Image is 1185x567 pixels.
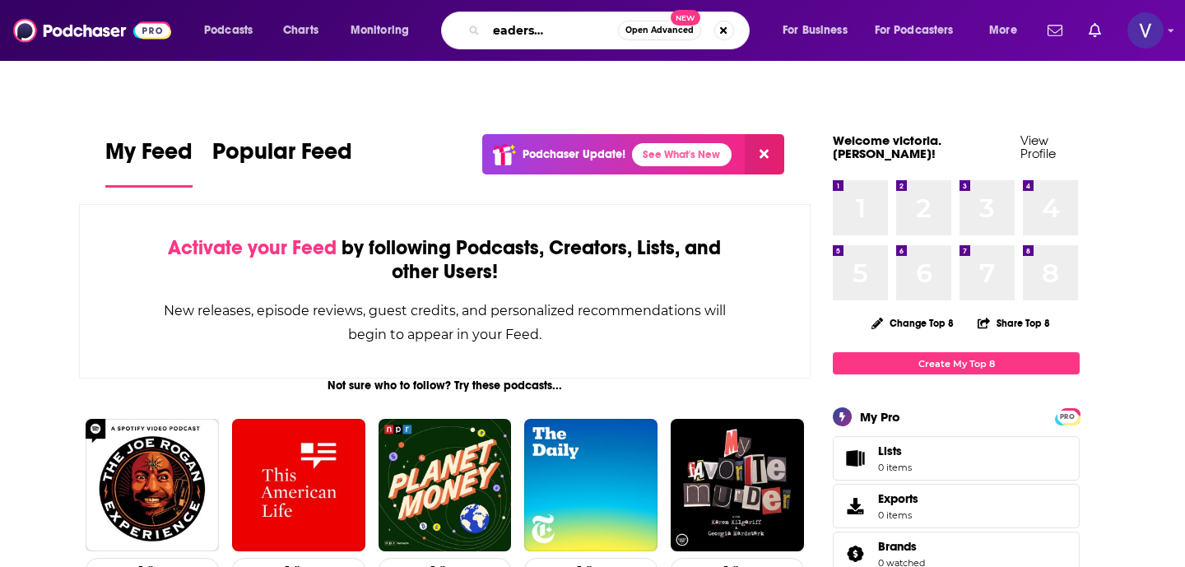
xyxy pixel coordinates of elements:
[339,17,430,44] button: open menu
[878,539,925,554] a: Brands
[771,17,868,44] button: open menu
[1127,12,1164,49] span: Logged in as victoria.wilson
[875,19,954,42] span: For Podcasters
[212,137,352,188] a: Popular Feed
[162,299,727,346] div: New releases, episode reviews, guest credits, and personalized recommendations will begin to appe...
[833,436,1080,481] a: Lists
[833,352,1080,374] a: Create My Top 8
[1127,12,1164,49] button: Show profile menu
[1127,12,1164,49] img: User Profile
[833,132,941,161] a: Welcome victoria.[PERSON_NAME]!
[833,484,1080,528] a: Exports
[351,19,409,42] span: Monitoring
[860,409,900,425] div: My Pro
[1057,411,1077,423] span: PRO
[864,17,978,44] button: open menu
[204,19,253,42] span: Podcasts
[283,19,318,42] span: Charts
[1082,16,1108,44] a: Show notifications dropdown
[1020,132,1056,161] a: View Profile
[783,19,848,42] span: For Business
[978,17,1038,44] button: open menu
[168,235,337,260] span: Activate your Feed
[632,143,732,166] a: See What's New
[878,444,902,458] span: Lists
[1057,410,1077,422] a: PRO
[839,447,871,470] span: Lists
[878,444,912,458] span: Lists
[193,17,274,44] button: open menu
[862,313,964,333] button: Change Top 8
[457,12,765,49] div: Search podcasts, credits, & more...
[878,462,912,473] span: 0 items
[989,19,1017,42] span: More
[878,509,918,521] span: 0 items
[272,17,328,44] a: Charts
[671,419,804,552] img: My Favorite Murder with Karen Kilgariff and Georgia Hardstark
[878,539,917,554] span: Brands
[524,419,658,552] img: The Daily
[105,137,193,188] a: My Feed
[212,137,352,175] span: Popular Feed
[839,495,871,518] span: Exports
[618,21,701,40] button: Open AdvancedNew
[379,419,512,552] img: Planet Money
[839,542,871,565] a: Brands
[486,17,618,44] input: Search podcasts, credits, & more...
[79,379,811,393] div: Not sure who to follow? Try these podcasts...
[878,491,918,506] span: Exports
[671,10,700,26] span: New
[162,236,727,284] div: by following Podcasts, Creators, Lists, and other Users!
[105,137,193,175] span: My Feed
[977,307,1051,339] button: Share Top 8
[625,26,694,35] span: Open Advanced
[523,147,625,161] p: Podchaser Update!
[232,419,365,552] img: This American Life
[86,419,219,552] img: The Joe Rogan Experience
[1041,16,1069,44] a: Show notifications dropdown
[13,15,171,46] img: Podchaser - Follow, Share and Rate Podcasts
